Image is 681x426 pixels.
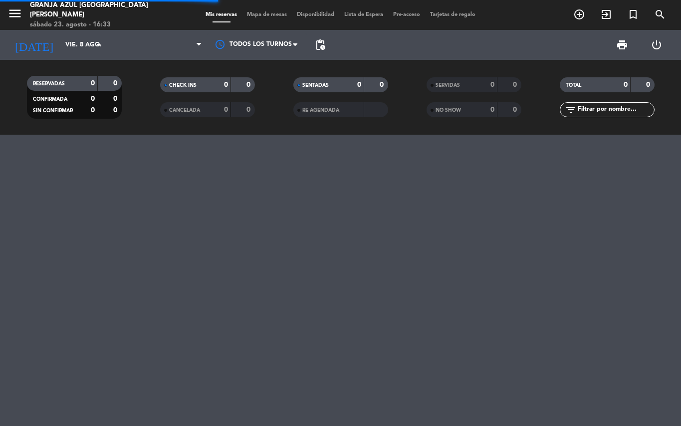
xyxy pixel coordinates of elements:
[624,81,628,88] strong: 0
[302,83,329,88] span: SENTADAS
[425,12,480,17] span: Tarjetas de regalo
[490,106,494,113] strong: 0
[201,12,242,17] span: Mis reservas
[577,104,654,115] input: Filtrar por nombre...
[242,12,292,17] span: Mapa de mesas
[627,8,639,20] i: turned_in_not
[224,106,228,113] strong: 0
[91,107,95,114] strong: 0
[513,106,519,113] strong: 0
[91,95,95,102] strong: 0
[33,108,73,113] span: SIN CONFIRMAR
[388,12,425,17] span: Pre-acceso
[292,12,339,17] span: Disponibilidad
[7,34,60,56] i: [DATE]
[339,12,388,17] span: Lista de Espera
[33,81,65,86] span: RESERVADAS
[224,81,228,88] strong: 0
[616,39,628,51] span: print
[7,6,22,21] i: menu
[113,107,119,114] strong: 0
[113,95,119,102] strong: 0
[169,108,200,113] span: CANCELADA
[30,0,163,20] div: Granja Azul [GEOGRAPHIC_DATA][PERSON_NAME]
[646,81,652,88] strong: 0
[30,20,163,30] div: sábado 23. agosto - 16:33
[513,81,519,88] strong: 0
[113,80,119,87] strong: 0
[246,81,252,88] strong: 0
[246,106,252,113] strong: 0
[357,81,361,88] strong: 0
[566,83,581,88] span: TOTAL
[565,104,577,116] i: filter_list
[490,81,494,88] strong: 0
[639,30,674,60] div: LOG OUT
[380,81,386,88] strong: 0
[7,6,22,24] button: menu
[600,8,612,20] i: exit_to_app
[93,39,105,51] i: arrow_drop_down
[573,8,585,20] i: add_circle_outline
[651,39,663,51] i: power_settings_new
[436,108,461,113] span: NO SHOW
[654,8,666,20] i: search
[436,83,460,88] span: SERVIDAS
[33,97,67,102] span: CONFIRMADA
[91,80,95,87] strong: 0
[314,39,326,51] span: pending_actions
[302,108,339,113] span: RE AGENDADA
[169,83,197,88] span: CHECK INS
